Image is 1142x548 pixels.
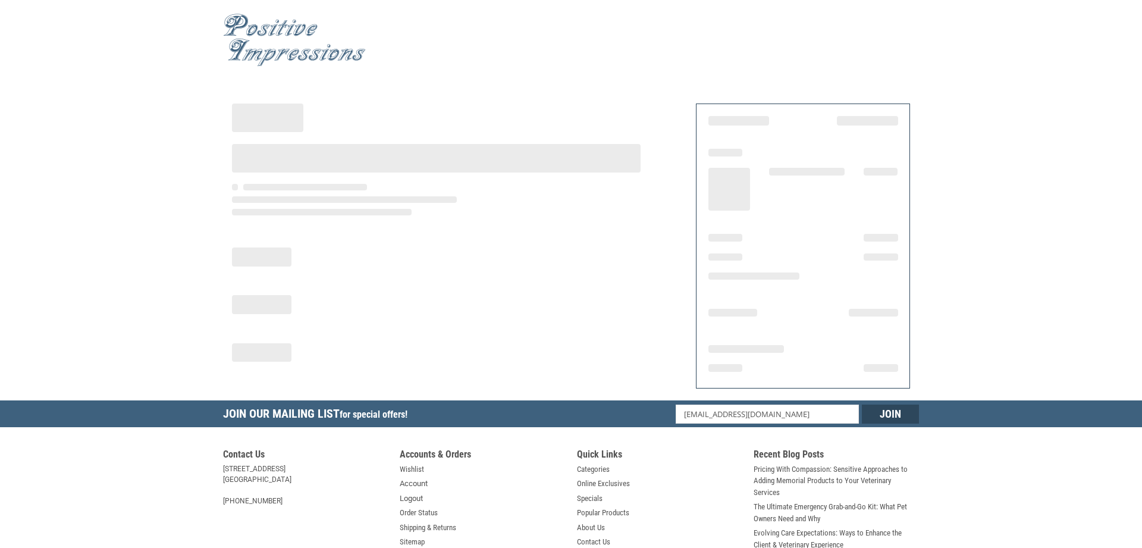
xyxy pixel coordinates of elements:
a: Pricing With Compassion: Sensitive Approaches to Adding Memorial Products to Your Veterinary Serv... [754,464,919,499]
h5: Join Our Mailing List [223,400,413,431]
a: Categories [577,464,610,475]
h5: Contact Us [223,449,388,464]
a: Popular Products [577,507,629,519]
input: Email [676,405,859,424]
a: About Us [577,522,605,534]
input: Join [862,405,919,424]
a: Order Status [400,507,438,519]
span: for special offers! [340,409,407,420]
a: Account [400,478,428,490]
a: Sitemap [400,536,425,548]
h5: Accounts & Orders [400,449,565,464]
img: Positive Impressions [223,14,366,67]
a: Logout [400,493,423,505]
h5: Recent Blog Posts [754,449,919,464]
a: The Ultimate Emergency Grab-and-Go Kit: What Pet Owners Need and Why [754,501,919,524]
a: Specials [577,493,603,505]
a: Contact Us [577,536,610,548]
a: Online Exclusives [577,478,630,490]
a: Wishlist [400,464,424,475]
address: [STREET_ADDRESS] [GEOGRAPHIC_DATA] [PHONE_NUMBER] [223,464,388,506]
h5: Quick Links [577,449,742,464]
a: Shipping & Returns [400,522,456,534]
